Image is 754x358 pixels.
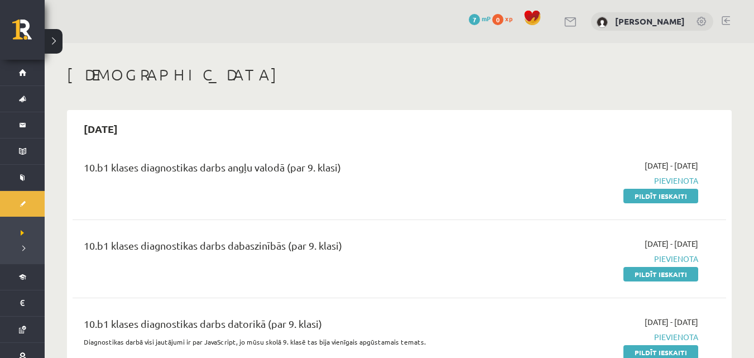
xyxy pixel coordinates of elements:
img: Ketija Dzilna [597,17,608,28]
div: 10.b1 klases diagnostikas darbs dabaszinībās (par 9. klasi) [84,238,488,259]
a: 7 mP [469,14,491,23]
p: Diagnostikas darbā visi jautājumi ir par JavaScript, jo mūsu skolā 9. klasē tas bija vienīgais ap... [84,337,488,347]
a: Rīgas 1. Tālmācības vidusskola [12,20,45,47]
span: Pievienota [505,253,698,265]
span: 7 [469,14,480,25]
span: [DATE] - [DATE] [645,160,698,171]
a: [PERSON_NAME] [615,16,685,27]
span: Pievienota [505,175,698,187]
div: 10.b1 klases diagnostikas darbs datorikā (par 9. klasi) [84,316,488,337]
span: [DATE] - [DATE] [645,316,698,328]
h2: [DATE] [73,116,129,142]
span: [DATE] - [DATE] [645,238,698,250]
span: mP [482,14,491,23]
a: Pildīt ieskaiti [623,267,698,281]
a: 0 xp [492,14,518,23]
span: Pievienota [505,331,698,343]
span: 0 [492,14,503,25]
div: 10.b1 klases diagnostikas darbs angļu valodā (par 9. klasi) [84,160,488,180]
h1: [DEMOGRAPHIC_DATA] [67,65,732,84]
a: Pildīt ieskaiti [623,189,698,203]
span: xp [505,14,512,23]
